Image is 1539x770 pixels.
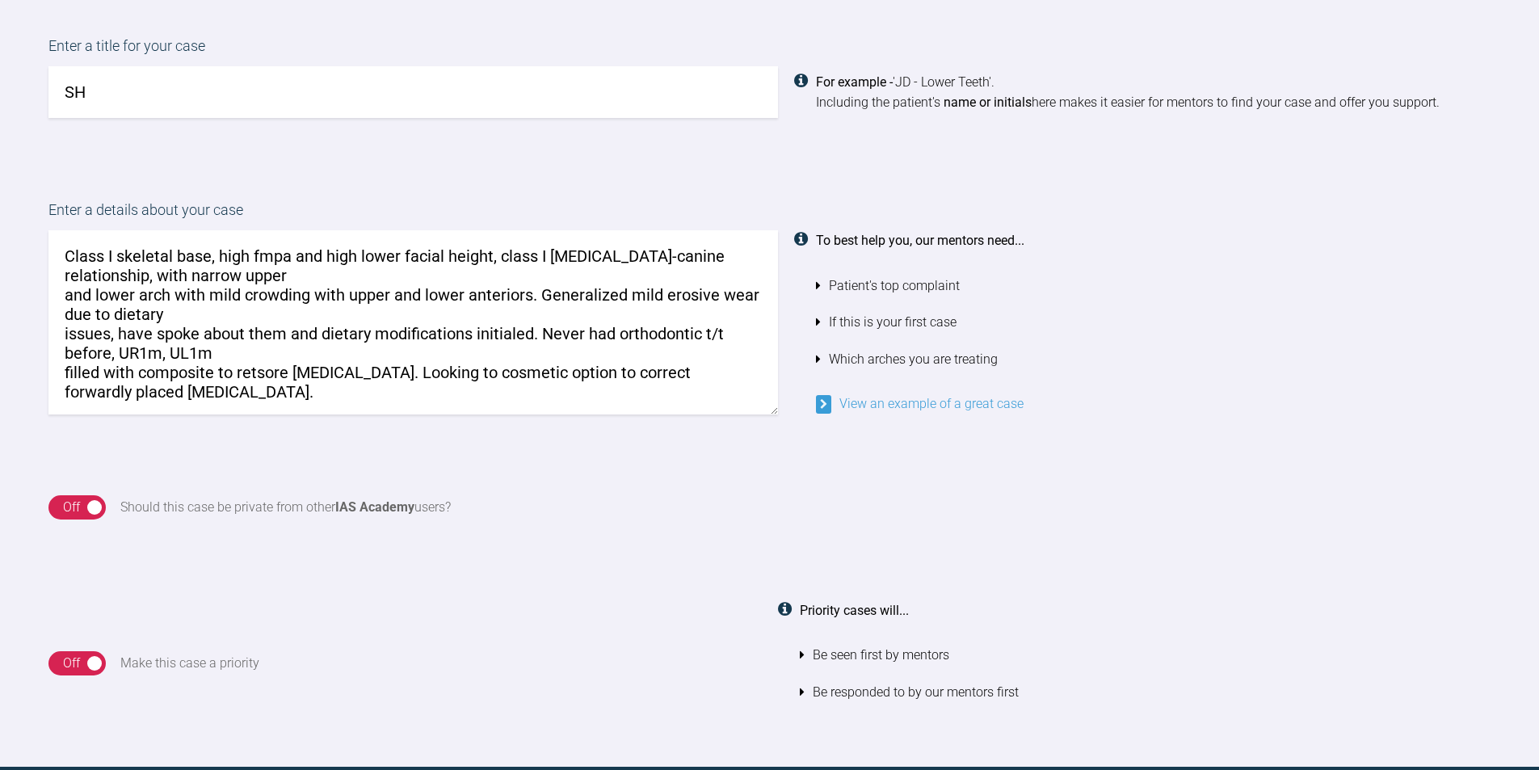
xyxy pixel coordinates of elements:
[816,74,893,90] strong: For example -
[63,653,80,674] div: Off
[335,499,414,515] strong: IAS Academy
[120,497,451,518] div: Should this case be private from other users?
[816,341,1491,378] li: Which arches you are treating
[944,95,1032,110] strong: name or initials
[48,35,1491,66] label: Enter a title for your case
[800,637,1491,674] li: Be seen first by mentors
[816,233,1024,248] strong: To best help you, our mentors need...
[816,267,1491,305] li: Patient's top complaint
[800,603,909,618] strong: Priority cases will...
[120,653,259,674] div: Make this case a priority
[816,396,1024,411] a: View an example of a great case
[816,72,1491,113] div: 'JD - Lower Teeth'. Including the patient's here makes it easier for mentors to find your case an...
[48,230,778,414] textarea: Class I skeletal base, high fmpa and high lower facial height, class I [MEDICAL_DATA]-canine rela...
[48,66,778,118] input: JD - Lower Teeth
[816,304,1491,341] li: If this is your first case
[63,497,80,518] div: Off
[800,674,1491,711] li: Be responded to by our mentors first
[48,199,1491,230] label: Enter a details about your case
